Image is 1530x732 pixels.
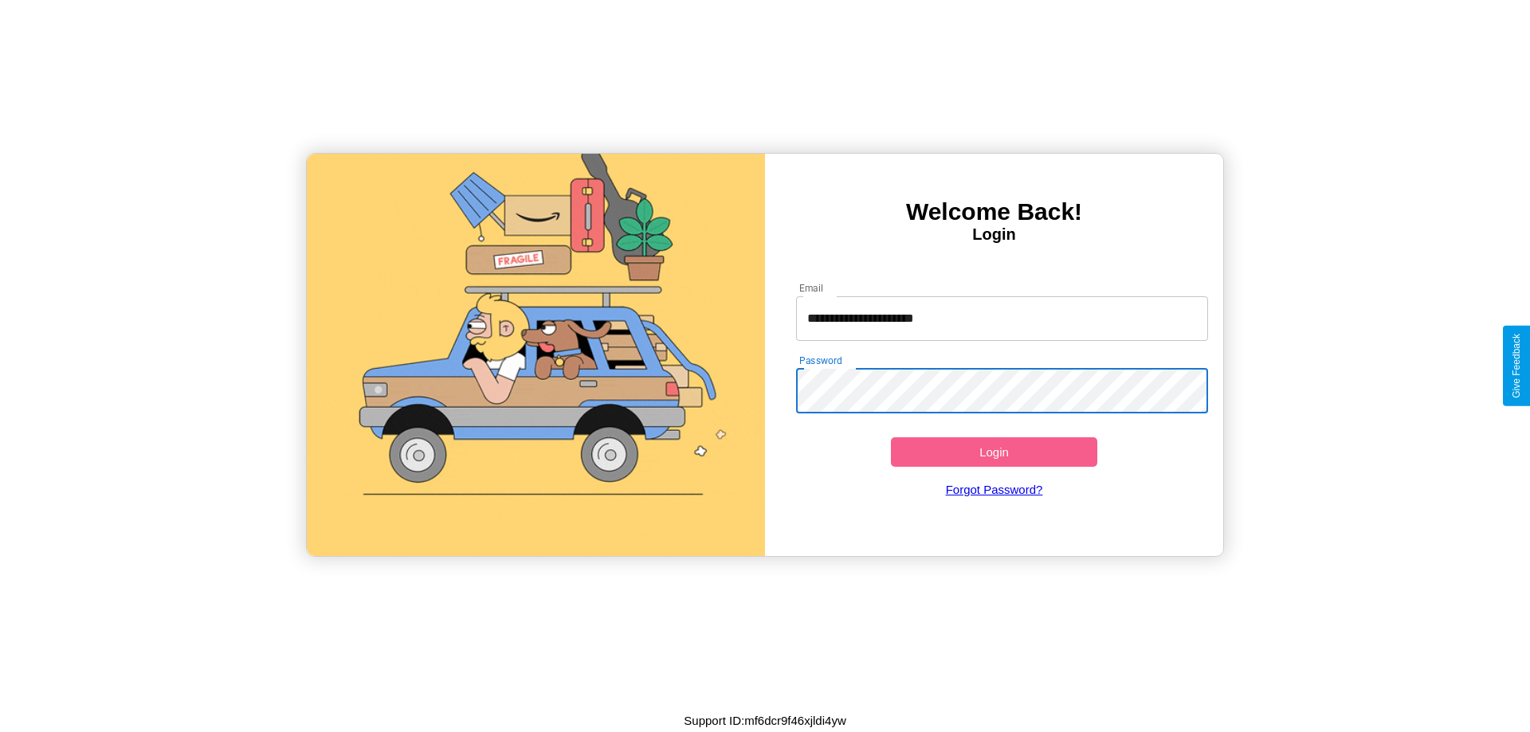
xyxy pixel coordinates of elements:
[765,225,1223,244] h4: Login
[1511,334,1522,398] div: Give Feedback
[799,281,824,295] label: Email
[788,467,1201,512] a: Forgot Password?
[307,154,765,556] img: gif
[891,437,1097,467] button: Login
[799,354,841,367] label: Password
[684,710,845,731] p: Support ID: mf6dcr9f46xjldi4yw
[765,198,1223,225] h3: Welcome Back!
